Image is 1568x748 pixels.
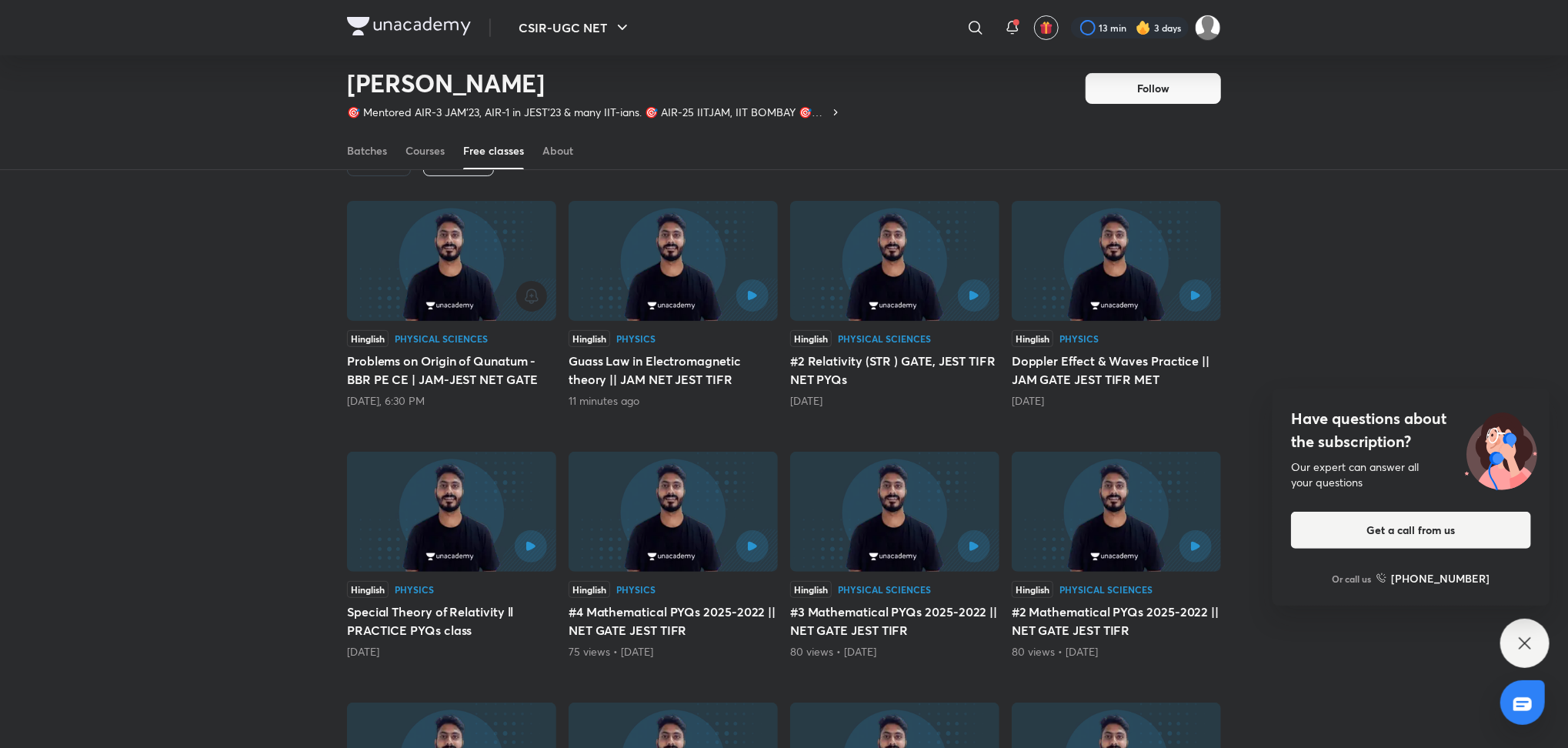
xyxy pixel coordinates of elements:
a: [PHONE_NUMBER] [1376,570,1490,586]
div: 6 days ago [347,644,556,660]
p: 🎯 Mentored AIR-3 JAM'23, AIR-1 in JEST'23 & many IIT-ians. 🎯 AIR-25 IITJAM, IIT BOMBAY 🎯 Cracked ... [347,105,829,120]
h5: Guass Law in Electromagnetic theory || JAM NET JEST TIFR [569,352,778,389]
a: Batches [347,132,387,169]
a: About [542,132,573,169]
div: Physical Sciences [395,334,488,343]
h5: #4 Mathematical PYQs 2025-2022 || NET GATE JEST TIFR [569,603,778,639]
div: Free classes [463,143,524,159]
div: Hinglish [347,330,389,347]
div: 80 views • 12 days ago [1012,644,1221,660]
h5: Special Theory of Relativity ll PRACTICE PYQs class [347,603,556,639]
h5: Doppler Effect & Waves Practice || JAM GATE JEST TIFR MET [1012,352,1221,389]
div: Doppler Effect & Waves Practice || JAM GATE JEST TIFR MET [1012,201,1221,409]
div: 2 days ago [790,393,999,409]
img: avatar [1039,21,1053,35]
div: Physics [1059,334,1099,343]
div: Hinglish [1012,581,1053,598]
p: Or call us [1333,572,1372,586]
button: CSIR-UGC NET [509,12,641,43]
div: 2 days ago [1012,393,1221,409]
div: Hinglish [790,330,832,347]
div: Courses [405,143,445,159]
h4: Have questions about the subscription? [1291,407,1531,453]
h2: [PERSON_NAME] [347,68,842,99]
div: Physical Sciences [838,585,931,594]
div: Hinglish [569,330,610,347]
h5: #3 Mathematical PYQs 2025-2022 || NET GATE JEST TIFR [790,603,999,639]
span: Follow [1137,81,1169,96]
h5: #2 Relativity (STR ) GATE, JEST TIFR NET PYQs [790,352,999,389]
div: Physics [616,585,656,594]
div: Batches [347,143,387,159]
h5: Problems on Origin of Qunatum -BBR PE CE | JAM-JEST NET GATE [347,352,556,389]
div: 11 minutes ago [569,393,778,409]
div: About [542,143,573,159]
div: Our expert can answer all your questions [1291,459,1531,490]
div: 75 views • 8 days ago [569,644,778,660]
div: #4 Mathematical PYQs 2025-2022 || NET GATE JEST TIFR [569,452,778,660]
img: Rai Haldar [1195,15,1221,41]
div: Hinglish [347,581,389,598]
div: Hinglish [569,581,610,598]
button: Get a call from us [1291,512,1531,549]
h6: [PHONE_NUMBER] [1392,570,1490,586]
img: streak [1136,20,1151,35]
img: Company Logo [347,17,471,35]
h5: #2 Mathematical PYQs 2025-2022 || NET GATE JEST TIFR [1012,603,1221,639]
div: #2 Relativity (STR ) GATE, JEST TIFR NET PYQs [790,201,999,409]
div: #3 Mathematical PYQs 2025-2022 || NET GATE JEST TIFR [790,452,999,660]
a: Free classes [463,132,524,169]
div: Problems on Origin of Qunatum -BBR PE CE | JAM-JEST NET GATE [347,201,556,409]
div: Hinglish [790,581,832,598]
button: Follow [1086,73,1221,104]
div: 80 views • 10 days ago [790,644,999,660]
div: Physical Sciences [1059,585,1153,594]
div: Special Theory of Relativity ll PRACTICE PYQs class [347,452,556,660]
a: Courses [405,132,445,169]
div: Hinglish [1012,330,1053,347]
img: ttu_illustration_new.svg [1453,407,1550,490]
div: Physics [616,334,656,343]
a: Company Logo [347,17,471,39]
button: avatar [1034,15,1059,40]
div: Physical Sciences [838,334,931,343]
div: Physics [395,585,434,594]
div: Today, 6:30 PM [347,393,556,409]
div: Guass Law in Electromagnetic theory || JAM NET JEST TIFR [569,201,778,409]
div: #2 Mathematical PYQs 2025-2022 || NET GATE JEST TIFR [1012,452,1221,660]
